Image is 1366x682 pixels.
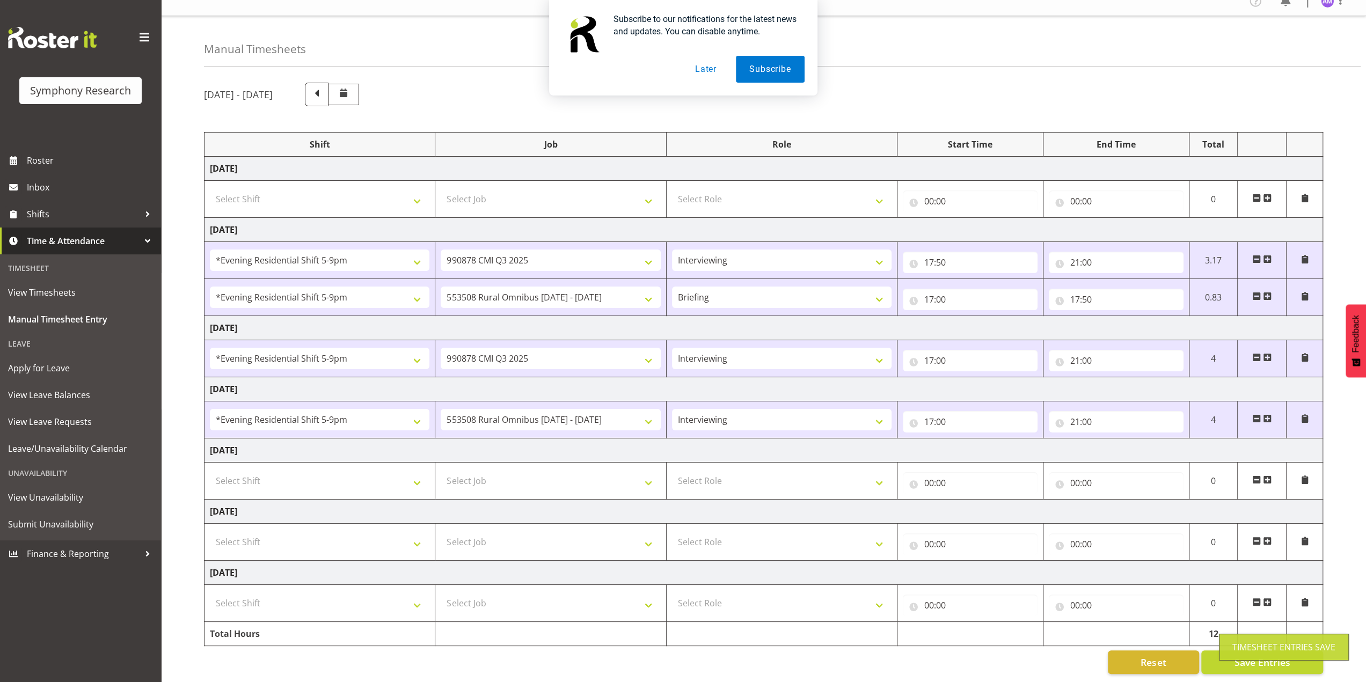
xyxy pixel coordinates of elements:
span: Finance & Reporting [27,546,140,562]
div: Start Time [903,138,1038,151]
span: Leave/Unavailability Calendar [8,441,153,457]
input: Click to select... [903,190,1038,212]
a: View Leave Balances [3,382,158,408]
input: Click to select... [903,411,1038,432]
span: Submit Unavailability [8,516,153,532]
span: View Timesheets [8,284,153,300]
img: notification icon [562,13,605,56]
span: Manual Timesheet Entry [8,311,153,327]
div: Role [672,138,892,151]
div: Timesheet [3,257,158,279]
td: [DATE] [204,316,1323,340]
input: Click to select... [1049,533,1184,555]
td: [DATE] [204,561,1323,585]
input: Click to select... [1049,289,1184,310]
td: 0 [1189,181,1238,218]
button: Reset [1108,650,1199,674]
button: Subscribe [736,56,804,83]
input: Click to select... [903,595,1038,616]
span: Apply for Leave [8,360,153,376]
td: 0 [1189,585,1238,622]
td: Total Hours [204,622,435,646]
span: Time & Attendance [27,233,140,249]
span: Reset [1141,655,1166,669]
a: View Leave Requests [3,408,158,435]
a: Manual Timesheet Entry [3,306,158,333]
div: Shift [210,138,429,151]
input: Click to select... [1049,252,1184,273]
input: Click to select... [1049,190,1184,212]
input: Click to select... [1049,350,1184,371]
a: View Unavailability [3,484,158,511]
span: Feedback [1351,315,1361,353]
div: Unavailability [3,462,158,484]
span: View Unavailability [8,489,153,505]
td: [DATE] [204,500,1323,524]
td: 12 [1189,622,1238,646]
div: Job [441,138,660,151]
td: [DATE] [204,218,1323,242]
input: Click to select... [903,472,1038,494]
input: Click to select... [903,533,1038,555]
td: [DATE] [204,377,1323,401]
td: 0 [1189,463,1238,500]
a: Submit Unavailability [3,511,158,538]
td: [DATE] [204,157,1323,181]
input: Click to select... [903,350,1038,371]
input: Click to select... [1049,472,1184,494]
td: 0.83 [1189,279,1238,316]
div: End Time [1049,138,1184,151]
a: Leave/Unavailability Calendar [3,435,158,462]
input: Click to select... [1049,595,1184,616]
span: Roster [27,152,156,168]
input: Click to select... [903,289,1038,310]
button: Feedback - Show survey [1346,304,1366,377]
input: Click to select... [1049,411,1184,432]
div: Timesheet Entries Save [1232,641,1335,654]
span: Shifts [27,206,140,222]
td: 3.17 [1189,242,1238,279]
h5: [DATE] - [DATE] [204,89,273,100]
input: Click to select... [903,252,1038,273]
div: Subscribe to our notifications for the latest news and updates. You can disable anytime. [605,13,805,38]
div: Total [1195,138,1232,151]
button: Save Entries [1201,650,1323,674]
span: Inbox [27,179,156,195]
span: Save Entries [1234,655,1290,669]
div: Leave [3,333,158,355]
span: View Leave Requests [8,414,153,430]
button: Later [682,56,730,83]
td: 4 [1189,340,1238,377]
td: 4 [1189,401,1238,438]
td: 0 [1189,524,1238,561]
a: View Timesheets [3,279,158,306]
a: Apply for Leave [3,355,158,382]
span: View Leave Balances [8,387,153,403]
td: [DATE] [204,438,1323,463]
